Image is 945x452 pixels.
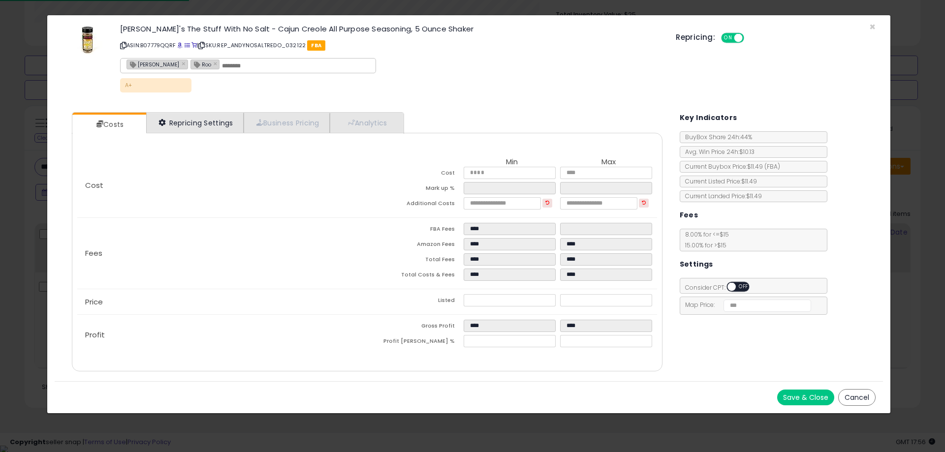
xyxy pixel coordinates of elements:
span: Current Landed Price: $11.49 [680,192,762,200]
p: Cost [77,181,367,189]
span: OFF [736,283,752,291]
p: A+ [120,78,191,92]
h5: Repricing: [676,33,715,41]
td: Additional Costs [367,197,464,212]
td: Profit [PERSON_NAME] % [367,335,464,350]
img: 41WbQzlLrNL._SL60_.jpg [73,25,102,55]
a: Analytics [330,113,403,133]
span: Consider CPT: [680,283,762,292]
th: Max [560,158,657,167]
span: 15.00 % for > $15 [680,241,726,249]
td: Amazon Fees [367,238,464,253]
a: Business Pricing [244,113,330,133]
td: Cost [367,167,464,182]
td: Mark up % [367,182,464,197]
p: Price [77,298,367,306]
td: Total Fees [367,253,464,269]
span: Roo [191,60,211,68]
a: Repricing Settings [146,113,244,133]
span: Avg. Win Price 24h: $10.13 [680,148,755,156]
span: OFF [743,34,758,42]
span: ( FBA ) [764,162,780,171]
a: All offer listings [185,41,190,49]
a: × [214,59,220,68]
a: × [182,59,188,68]
span: 8.00 % for <= $15 [680,230,729,249]
td: Gross Profit [367,320,464,335]
p: Profit [77,331,367,339]
td: FBA Fees [367,223,464,238]
span: [PERSON_NAME] [127,60,179,68]
span: ON [722,34,734,42]
a: BuyBox page [177,41,183,49]
button: Cancel [838,389,876,406]
p: ASIN: B07779QQRF | SKU: REP_ANDYNOSALTREDO_032122 [120,37,661,53]
span: Map Price: [680,301,812,309]
button: Save & Close [777,390,834,405]
span: BuyBox Share 24h: 44% [680,133,752,141]
h3: [PERSON_NAME]'s The Stuff With No Salt - Cajun Creole All Purpose Seasoning, 5 Ounce Shaker [120,25,661,32]
h5: Fees [680,209,698,221]
span: Current Buybox Price: [680,162,780,171]
td: Listed [367,294,464,309]
th: Min [464,158,560,167]
a: Costs [72,115,145,134]
p: Fees [77,249,367,257]
td: Total Costs & Fees [367,269,464,284]
span: × [869,20,876,34]
span: FBA [307,40,325,51]
h5: Key Indicators [680,112,737,124]
span: Current Listed Price: $11.49 [680,177,757,185]
a: Your listing only [191,41,197,49]
span: $11.49 [747,162,780,171]
h5: Settings [680,258,713,271]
